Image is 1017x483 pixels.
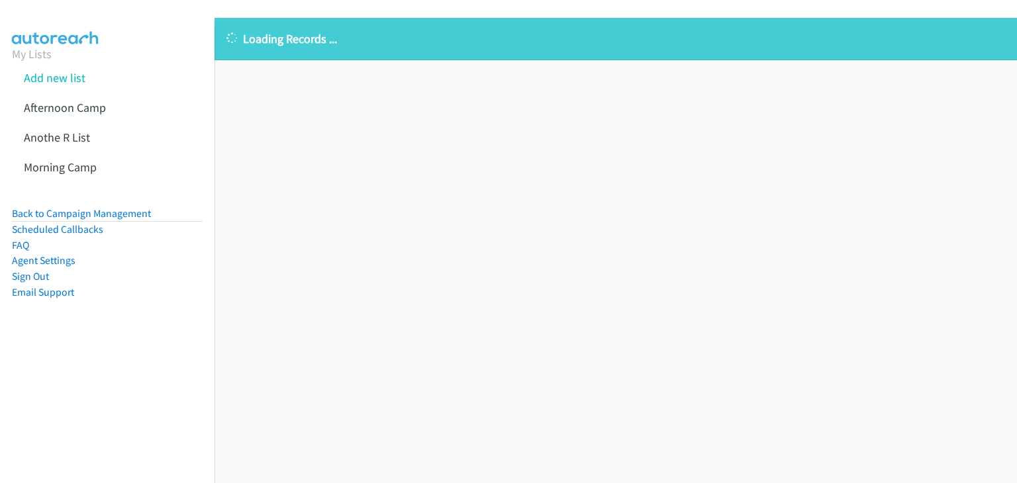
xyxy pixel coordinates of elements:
[12,286,74,298] a: Email Support
[12,239,29,251] a: FAQ
[24,159,97,175] a: Morning Camp
[12,223,103,236] a: Scheduled Callbacks
[12,270,49,283] a: Sign Out
[24,130,90,145] a: Anothe R List
[24,100,106,115] a: Afternoon Camp
[24,70,85,85] a: Add new list
[12,207,151,220] a: Back to Campaign Management
[12,46,52,62] a: My Lists
[226,30,1005,48] p: Loading Records ...
[12,254,75,267] a: Agent Settings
